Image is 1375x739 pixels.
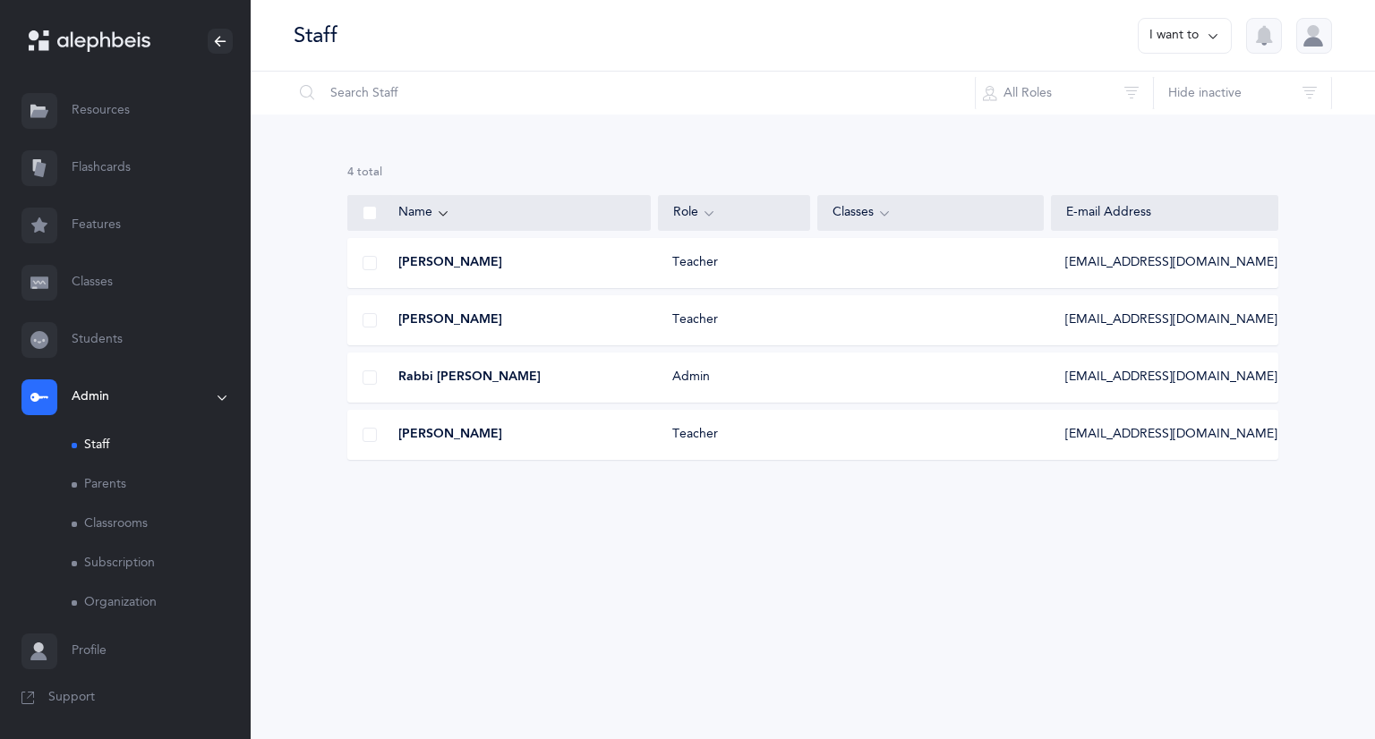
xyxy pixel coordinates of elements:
[658,426,809,444] div: Teacher
[398,426,502,444] span: [PERSON_NAME]
[293,72,976,115] input: Search Staff
[1065,369,1277,386] span: [EMAIL_ADDRESS][DOMAIN_NAME]
[48,689,95,707] span: Support
[398,203,636,223] div: Name
[398,369,541,386] span: Rabbi [PERSON_NAME]
[1066,204,1263,222] div: E-mail Address
[1285,650,1354,718] iframe: Drift Widget Chat Controller
[357,166,382,178] span: total
[658,311,809,329] div: Teacher
[975,72,1154,115] button: All Roles
[1138,18,1232,54] button: I want to
[72,544,251,583] a: Subscription
[398,254,502,272] span: [PERSON_NAME]
[294,21,337,50] div: Staff
[833,203,1029,223] div: Classes
[72,583,251,623] a: Organization
[1065,426,1277,444] span: [EMAIL_ADDRESS][DOMAIN_NAME]
[347,165,1278,181] div: 4
[673,203,795,223] div: Role
[1153,72,1332,115] button: Hide inactive
[72,426,251,465] a: Staff
[1065,311,1277,329] span: [EMAIL_ADDRESS][DOMAIN_NAME]
[658,369,809,386] div: Admin
[658,254,809,272] div: Teacher
[72,465,251,505] a: Parents
[398,311,502,329] span: [PERSON_NAME]
[1065,254,1277,272] span: [EMAIL_ADDRESS][DOMAIN_NAME]
[72,505,251,544] a: Classrooms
